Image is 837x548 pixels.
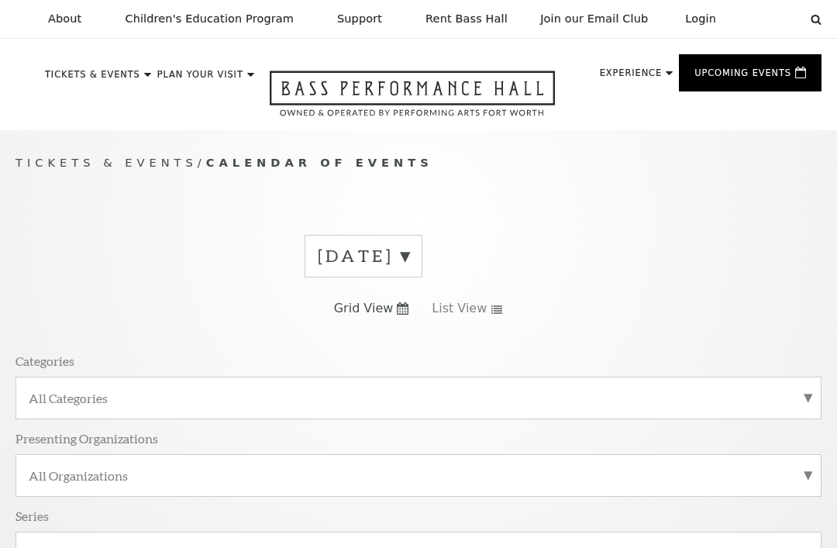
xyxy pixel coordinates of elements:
[157,71,243,88] p: Plan Your Visit
[741,12,796,26] select: Select:
[48,12,81,26] p: About
[125,12,294,26] p: Children's Education Program
[432,300,487,317] span: List View
[45,71,140,88] p: Tickets & Events
[206,156,433,169] span: Calendar of Events
[15,353,74,369] p: Categories
[15,508,49,524] p: Series
[15,153,821,173] p: /
[318,244,409,268] label: [DATE]
[29,467,808,484] label: All Organizations
[425,12,508,26] p: Rent Bass Hall
[334,300,394,317] span: Grid View
[15,156,198,169] span: Tickets & Events
[337,12,382,26] p: Support
[15,430,158,446] p: Presenting Organizations
[600,69,662,86] p: Experience
[29,390,808,406] label: All Categories
[694,69,791,86] p: Upcoming Events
